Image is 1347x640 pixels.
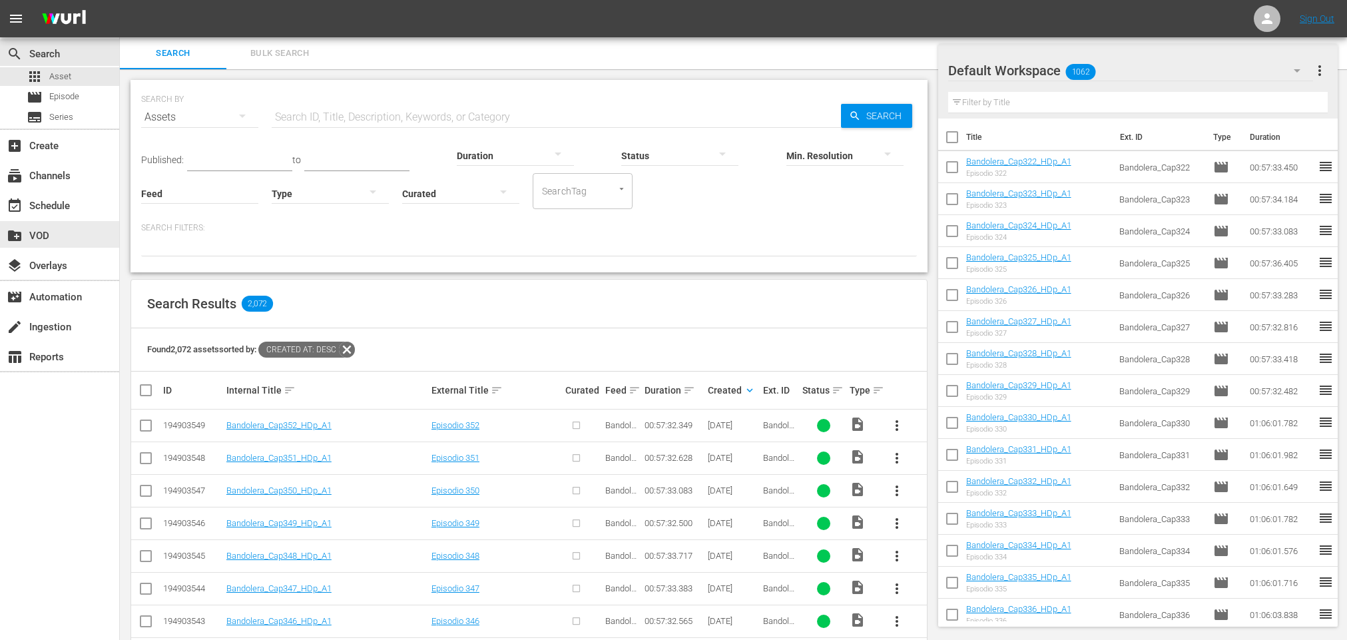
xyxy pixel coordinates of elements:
[1318,318,1334,334] span: reorder
[1244,247,1318,279] td: 00:57:36.405
[1114,439,1208,471] td: Bandolera_Cap331
[1112,119,1205,156] th: Ext. ID
[431,382,561,398] div: External Title
[966,476,1071,486] a: Bandolera_Cap332_HDp_A1
[226,616,332,626] a: Bandolera_Cap346_HDp_A1
[966,380,1071,390] a: Bandolera_Cap329_HDp_A1
[645,485,704,495] div: 00:57:33.083
[27,89,43,105] span: Episode
[7,289,23,305] span: Automation
[802,382,846,398] div: Status
[7,46,23,62] span: Search
[966,265,1071,274] div: Episodio 325
[226,583,332,593] a: Bandolera_Cap347_HDp_A1
[850,449,866,465] span: Video
[966,457,1071,466] div: Episodio 331
[1213,479,1229,495] span: Episode
[565,385,601,396] div: Curated
[763,453,796,483] span: Bandolera_Cap351
[708,382,759,398] div: Created
[226,420,332,430] a: Bandolera_Cap352_HDp_A1
[645,551,704,561] div: 00:57:33.717
[966,220,1071,230] a: Bandolera_Cap324_HDp_A1
[163,616,222,626] div: 194903543
[966,425,1071,434] div: Episodio 330
[163,551,222,561] div: 194903545
[1114,535,1208,567] td: Bandolera_Cap334
[763,583,796,613] span: Bandolera_Cap347
[966,201,1071,210] div: Episodio 323
[645,616,704,626] div: 00:57:32.565
[1114,151,1208,183] td: Bandolera_Cap322
[708,583,759,593] div: [DATE]
[683,384,695,396] span: sort
[32,3,96,35] img: ans4CAIJ8jUAAAAAAAAAAAAAAAAAAAAAAAAgQb4GAAAAAAAAAAAAAAAAAAAAAAAAJMjXAAAAAAAAAAAAAAAAAAAAAAAAgAT5G...
[8,11,24,27] span: menu
[615,182,628,195] button: Open
[1114,215,1208,247] td: Bandolera_Cap324
[763,485,796,515] span: Bandolera_Cap350
[1318,350,1334,366] span: reorder
[292,155,301,165] span: to
[1213,255,1229,271] span: Episode
[966,329,1071,338] div: Episodio 327
[966,604,1071,614] a: Bandolera_Cap336_HDp_A1
[1114,599,1208,631] td: Bandolera_Cap336
[7,228,23,244] span: VOD
[226,453,332,463] a: Bandolera_Cap351_HDp_A1
[889,515,905,531] span: more_vert
[605,551,639,571] span: Bandolera
[141,222,917,234] p: Search Filters:
[1213,511,1229,527] span: Episode
[1213,287,1229,303] span: Episode
[966,297,1071,306] div: Episodio 326
[850,416,866,432] span: Video
[1318,446,1334,462] span: reorder
[966,540,1071,550] a: Bandolera_Cap334_HDp_A1
[1205,119,1242,156] th: Type
[966,489,1071,497] div: Episodio 332
[645,583,704,593] div: 00:57:33.383
[850,481,866,497] span: Video
[763,385,798,396] div: Ext. ID
[850,579,866,595] span: video_file
[889,483,905,499] span: more_vert
[1318,222,1334,238] span: reorder
[605,616,639,636] span: Bandolera
[872,384,884,396] span: sort
[234,46,325,61] span: Bulk Search
[1213,223,1229,239] span: Episode
[27,69,43,85] span: Asset
[645,420,704,430] div: 00:57:32.349
[645,382,704,398] div: Duration
[1213,543,1229,559] span: Episode
[226,518,332,528] a: Bandolera_Cap349_HDp_A1
[966,553,1071,561] div: Episodio 334
[141,155,184,165] span: Published:
[49,70,71,83] span: Asset
[1065,58,1095,86] span: 1062
[708,551,759,561] div: [DATE]
[147,344,355,354] span: Found 2,072 assets sorted by:
[966,169,1071,178] div: Episodio 322
[645,518,704,528] div: 00:57:32.500
[1244,343,1318,375] td: 00:57:33.418
[645,453,704,463] div: 00:57:32.628
[1318,254,1334,270] span: reorder
[7,258,23,274] span: Overlays
[1114,503,1208,535] td: Bandolera_Cap333
[744,384,756,396] span: keyboard_arrow_down
[763,518,796,548] span: Bandolera_Cap349
[226,382,427,398] div: Internal Title
[1318,542,1334,558] span: reorder
[1312,55,1328,87] button: more_vert
[966,233,1071,242] div: Episodio 324
[1213,607,1229,623] span: Episode
[1300,13,1334,24] a: Sign Out
[1114,311,1208,343] td: Bandolera_Cap327
[889,450,905,466] span: more_vert
[141,99,258,136] div: Assets
[1213,191,1229,207] span: Episode
[629,384,641,396] span: sort
[431,485,479,495] a: Episodio 350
